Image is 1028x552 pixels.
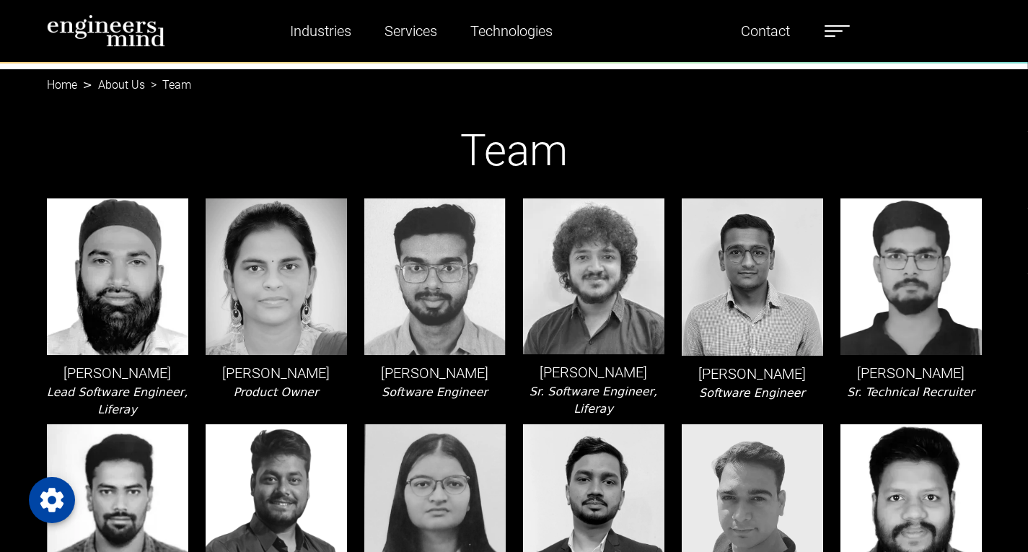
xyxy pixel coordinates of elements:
[682,198,823,356] img: leader-img
[206,198,347,355] img: leader-img
[233,385,318,399] i: Product Owner
[847,385,975,399] i: Sr. Technical Recruiter
[47,69,982,87] nav: breadcrumb
[735,14,796,48] a: Contact
[206,362,347,384] p: [PERSON_NAME]
[840,198,982,355] img: leader-img
[98,78,145,92] a: About Us
[145,76,191,94] li: Team
[47,362,188,384] p: [PERSON_NAME]
[530,385,657,416] i: Sr. Software Engineer, Liferay
[840,362,982,384] p: [PERSON_NAME]
[379,14,443,48] a: Services
[284,14,357,48] a: Industries
[699,386,805,400] i: Software Engineer
[382,385,488,399] i: Software Engineer
[47,385,188,416] i: Lead Software Engineer, Liferay
[47,198,188,355] img: leader-img
[523,198,664,354] img: leader-img
[47,125,982,177] h1: Team
[523,362,664,383] p: [PERSON_NAME]
[364,198,506,355] img: leader-img
[364,362,506,384] p: [PERSON_NAME]
[47,14,166,47] img: logo
[465,14,558,48] a: Technologies
[47,78,77,92] a: Home
[682,363,823,385] p: [PERSON_NAME]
